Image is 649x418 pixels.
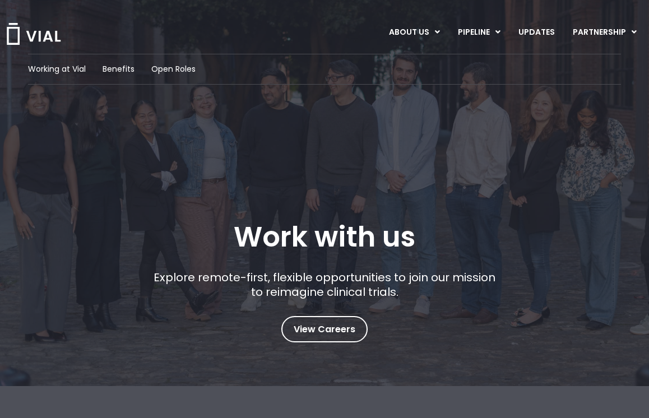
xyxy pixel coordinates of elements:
[564,23,646,42] a: PARTNERSHIPMenu Toggle
[294,322,355,337] span: View Careers
[281,316,368,342] a: View Careers
[509,23,563,42] a: UPDATES
[151,63,196,75] a: Open Roles
[150,270,500,299] p: Explore remote-first, flexible opportunities to join our mission to reimagine clinical trials.
[28,63,86,75] a: Working at Vial
[380,23,448,42] a: ABOUT USMenu Toggle
[103,63,135,75] a: Benefits
[449,23,509,42] a: PIPELINEMenu Toggle
[6,23,62,45] img: Vial Logo
[234,221,415,253] h1: Work with us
